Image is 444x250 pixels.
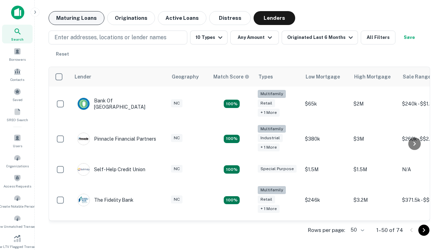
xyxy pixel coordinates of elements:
[13,143,22,149] span: Users
[171,134,182,142] div: NC
[2,65,33,84] a: Contacts
[409,194,444,228] iframe: Chat Widget
[75,73,91,81] div: Lender
[209,67,254,86] th: Capitalize uses an advanced AI algorithm to match your search with the best lender. The match sco...
[171,99,182,107] div: NC
[282,31,358,44] button: Originated Last 6 Months
[2,151,33,170] a: Organizations
[350,156,399,183] td: $1.5M
[77,98,161,110] div: Bank Of [GEOGRAPHIC_DATA]
[287,33,355,42] div: Originated Last 6 Months
[158,11,206,25] button: Active Loans
[2,85,33,104] a: Saved
[190,31,228,44] button: 10 Types
[258,134,283,142] div: Industrial
[168,67,209,86] th: Geography
[258,186,286,194] div: Multifamily
[258,99,275,107] div: Retail
[171,195,182,203] div: NC
[107,11,155,25] button: Originations
[301,67,350,86] th: Low Mortgage
[354,73,391,81] div: High Mortgage
[224,135,240,143] div: Matching Properties: 14, hasApolloMatch: undefined
[308,226,345,234] p: Rows per page:
[398,31,420,44] button: Save your search to get updates of matches that match your search criteria.
[11,36,24,42] span: Search
[376,226,403,234] p: 1–50 of 74
[2,25,33,43] a: Search
[171,165,182,173] div: NC
[78,194,89,206] img: picture
[418,225,429,236] button: Go to next page
[258,125,286,133] div: Multifamily
[350,122,399,157] td: $3M
[77,194,134,206] div: The Fidelity Bank
[301,86,350,122] td: $65k
[12,97,23,102] span: Saved
[7,117,28,123] span: SREO Search
[230,31,279,44] button: Any Amount
[209,11,251,25] button: Distress
[258,73,273,81] div: Types
[9,57,26,62] span: Borrowers
[77,163,145,176] div: Self-help Credit Union
[77,133,156,145] div: Pinnacle Financial Partners
[3,183,31,189] span: Access Requests
[301,156,350,183] td: $1.5M
[213,73,249,81] div: Capitalize uses an advanced AI algorithm to match your search with the best lender. The match sco...
[2,172,33,190] a: Access Requests
[2,105,33,124] a: SREO Search
[54,33,166,42] p: Enter addresses, locations or lender names
[258,195,275,203] div: Retail
[51,47,74,61] button: Reset
[70,67,168,86] th: Lender
[2,212,33,231] a: Review Unmatched Transactions
[2,131,33,150] a: Users
[78,98,89,110] img: picture
[2,45,33,64] a: Borrowers
[258,165,297,173] div: Special Purpose
[361,31,395,44] button: All Filters
[254,11,295,25] button: Lenders
[403,73,431,81] div: Sale Range
[78,164,89,175] img: picture
[49,11,104,25] button: Maturing Loans
[301,183,350,218] td: $246k
[224,196,240,205] div: Matching Properties: 10, hasApolloMatch: undefined
[350,183,399,218] td: $3.2M
[224,100,240,108] div: Matching Properties: 17, hasApolloMatch: undefined
[258,90,286,98] div: Multifamily
[78,133,89,145] img: picture
[306,73,340,81] div: Low Mortgage
[254,67,301,86] th: Types
[2,192,33,210] a: Create Notable Person
[172,73,199,81] div: Geography
[11,6,24,19] img: capitalize-icon.png
[6,163,29,169] span: Organizations
[301,122,350,157] td: $380k
[224,165,240,174] div: Matching Properties: 11, hasApolloMatch: undefined
[350,67,399,86] th: High Mortgage
[213,73,248,81] h6: Match Score
[350,86,399,122] td: $2M
[258,109,280,117] div: + 1 more
[49,31,187,44] button: Enter addresses, locations or lender names
[258,143,280,151] div: + 1 more
[348,225,365,235] div: 50
[258,205,280,213] div: + 1 more
[10,77,24,82] span: Contacts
